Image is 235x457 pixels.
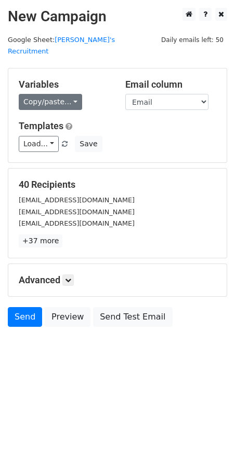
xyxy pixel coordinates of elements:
a: Daily emails left: 50 [158,36,227,44]
h2: New Campaign [8,8,227,25]
small: [EMAIL_ADDRESS][DOMAIN_NAME] [19,219,135,227]
small: [EMAIL_ADDRESS][DOMAIN_NAME] [19,208,135,216]
small: Google Sheet: [8,36,115,56]
a: Load... [19,136,59,152]
a: [PERSON_NAME]'s Recruitment [8,36,115,56]
a: Send [8,307,42,327]
a: Copy/paste... [19,94,82,110]
span: Daily emails left: 50 [158,34,227,46]
h5: Email column [125,79,216,90]
h5: 40 Recipients [19,179,216,190]
button: Save [75,136,102,152]
h5: Variables [19,79,110,90]
iframe: Chat Widget [183,407,235,457]
h5: Advanced [19,274,216,286]
small: [EMAIL_ADDRESS][DOMAIN_NAME] [19,196,135,204]
a: Send Test Email [93,307,172,327]
a: Preview [45,307,90,327]
a: +37 more [19,234,62,247]
a: Templates [19,120,63,131]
